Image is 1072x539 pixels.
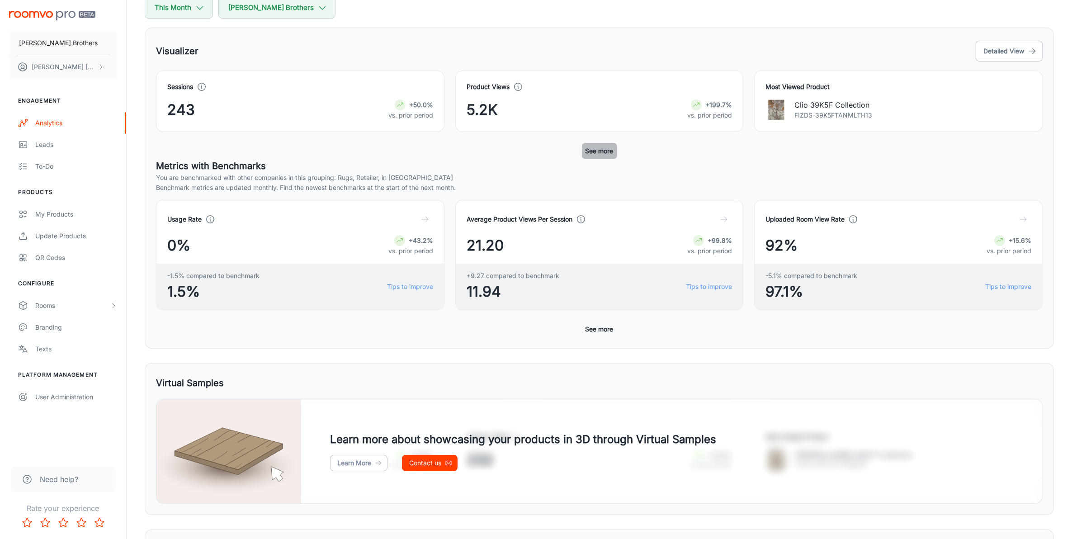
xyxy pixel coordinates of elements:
[35,231,117,241] div: Update Products
[765,281,857,303] span: 97.1%
[54,514,72,532] button: Rate 3 star
[330,455,387,471] a: Learn More
[985,282,1031,292] a: Tips to improve
[765,235,798,256] span: 92%
[765,214,845,224] h4: Uploaded Room View Rate
[976,41,1043,61] button: Detailed View
[36,514,54,532] button: Rate 2 star
[40,474,78,485] span: Need help?
[467,271,559,281] span: +9.27 compared to benchmark
[167,281,260,303] span: 1.5%
[9,55,117,79] button: [PERSON_NAME] [PERSON_NAME]
[330,431,716,448] h4: Learn more about showcasing your products in 3D through Virtual Samples
[35,322,117,332] div: Branding
[7,503,119,514] p: Rate your experience
[19,38,98,48] p: [PERSON_NAME] Brothers
[156,44,198,58] h5: Visualizer
[794,110,872,120] p: FIZDS-39K5FTANMLTH13
[765,271,857,281] span: -5.1% compared to benchmark
[388,246,433,256] p: vs. prior period
[167,82,193,92] h4: Sessions
[687,246,732,256] p: vs. prior period
[90,514,109,532] button: Rate 5 star
[409,236,433,244] strong: +43.2%
[1009,236,1031,244] strong: +15.6%
[35,140,117,150] div: Leads
[35,392,117,402] div: User Administration
[167,235,190,256] span: 0%
[18,514,36,532] button: Rate 1 star
[156,376,224,390] h5: Virtual Samples
[582,321,617,337] button: See more
[156,173,1043,183] p: You are benchmarked with other companies in this grouping: Rugs, Retailer, in [GEOGRAPHIC_DATA]
[35,118,117,128] div: Analytics
[409,101,433,109] strong: +50.0%
[467,281,559,303] span: 11.94
[402,455,458,471] a: Contact us
[765,99,787,121] img: Clio 39K5F Collection
[388,110,433,120] p: vs. prior period
[72,514,90,532] button: Rate 4 star
[765,82,1031,92] h4: Most Viewed Product
[686,282,732,292] a: Tips to improve
[467,235,504,256] span: 21.20
[705,101,732,109] strong: +199.7%
[467,99,498,121] span: 5.2K
[156,159,1043,173] h5: Metrics with Benchmarks
[987,246,1031,256] p: vs. prior period
[582,143,617,159] button: See more
[9,31,117,55] button: [PERSON_NAME] Brothers
[387,282,433,292] a: Tips to improve
[167,271,260,281] span: -1.5% compared to benchmark
[35,209,117,219] div: My Products
[167,214,202,224] h4: Usage Rate
[9,11,95,20] img: Roomvo PRO Beta
[708,236,732,244] strong: +99.8%
[35,301,110,311] div: Rooms
[156,183,1043,193] p: Benchmark metrics are updated monthly. Find the newest benchmarks at the start of the next month.
[467,82,510,92] h4: Product Views
[35,344,117,354] div: Texts
[794,99,872,110] p: Clio 39K5F Collection
[467,214,572,224] h4: Average Product Views Per Session
[35,161,117,171] div: To-do
[167,99,195,121] span: 243
[32,62,95,72] p: [PERSON_NAME] [PERSON_NAME]
[35,253,117,263] div: QR Codes
[687,110,732,120] p: vs. prior period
